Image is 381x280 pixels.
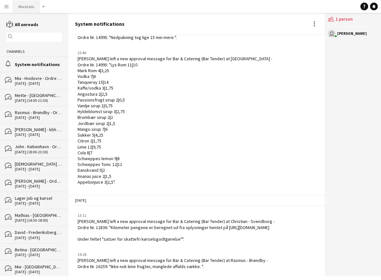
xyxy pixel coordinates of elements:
div: [DATE] (18:00-23:30) [15,150,62,154]
div: Lager job og kørsel [15,195,62,201]
div: [DATE] - [DATE] [15,81,62,86]
div: 23:46 [78,50,280,56]
div: Mie - [GEOGRAPHIC_DATA] - Ordre Nr. 15671 [15,264,62,270]
div: 13:11 [78,213,280,218]
div: [DATE] (14:00-21:30) [15,98,62,103]
div: [PERSON_NAME] left a new approval message for Bar & Catering (Bar Tender) at Rasmus - Brøndby - O... [78,257,280,269]
div: [DATE] - [DATE] [15,184,62,188]
div: System notifications [15,62,62,67]
div: [DATE] - [DATE] [15,270,62,274]
div: David - Frederiksberg - Ordre Nr. 16038 [15,229,62,235]
div: Rasmus - Brøndby - Ordre Nr. 16259 [15,110,62,115]
div: [PERSON_NAME] - kbh kørsel til location - Ordre Nr. 15871 [15,127,62,132]
div: [DATE] - [DATE] [15,236,62,240]
div: Mette - [GEOGRAPHIC_DATA] - Ordre Nr. 16298 [15,92,62,98]
div: Mia - Hvidovre - Ordre Nr. 16370 [15,75,62,81]
div: [DATE] - [DATE] [15,201,62,206]
div: John - København - Ordre Nr. 14995 [15,144,62,150]
div: [DATE] - [DATE] [15,253,62,257]
div: [PERSON_NAME] - Ordre Nr. 15128 [15,178,62,184]
div: [DATE] - [DATE] [15,167,62,171]
div: [DATE] - [DATE] [15,115,62,120]
div: [DATE] (14:30-18:00) [15,218,62,223]
div: [PERSON_NAME] left a new approval message for Bar & Catering (Bar Tender) at Christian - Svendbor... [78,218,280,242]
div: Mathias - [GEOGRAPHIC_DATA] - Ordre Nr. 15889 [15,212,62,218]
div: [DATE] [69,195,325,206]
a: All unreads [6,22,38,27]
div: Betina - [GEOGRAPHIC_DATA] - Ordre Nr. 16155 [15,247,62,253]
div: System notifications [75,21,125,27]
div: 19:18 [78,252,280,257]
div: [PERSON_NAME] left a new approval message for Bar & Catering (Bar Tender) at [GEOGRAPHIC_DATA] - ... [78,56,280,185]
div: [DEMOGRAPHIC_DATA] - Svendborg - Ordre Nr. 12836 [15,161,62,167]
div: [PERSON_NAME] [337,32,367,35]
div: 1 person [328,13,378,26]
div: [DATE] - [DATE] [15,132,62,137]
button: Mocktails [13,0,40,13]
